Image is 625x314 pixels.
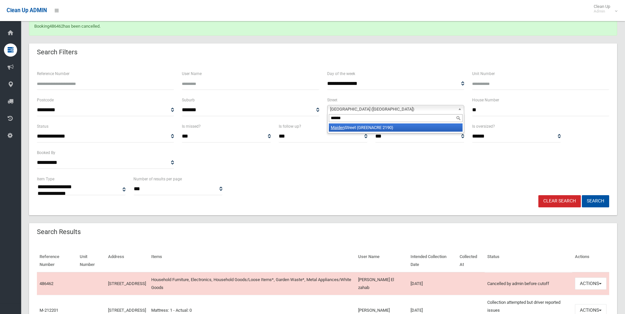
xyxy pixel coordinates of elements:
header: Search Filters [29,46,85,59]
div: Booking has been cancelled. [29,17,617,36]
label: Is follow up? [279,123,301,130]
span: Clean Up [590,4,617,14]
li: Street (GREENACRE 2190) [329,123,463,132]
th: Items [149,249,355,272]
label: Unit Number [472,70,495,77]
a: 486462 [40,281,53,286]
td: Household Furniture, Electronics, Household Goods/Loose Items*, Garden Waste*, Metal Appliances/W... [149,272,355,295]
label: Suburb [182,96,195,104]
td: [DATE] [408,272,457,295]
label: Item Type [37,175,54,183]
em: Maiden [331,125,345,130]
td: Cancelled by admin before cutoff [485,272,572,295]
button: Search [582,195,609,207]
label: Reference Number [37,70,70,77]
a: [STREET_ADDRESS] [108,281,146,286]
a: M-212201 [40,308,58,313]
label: Postcode [37,96,54,104]
label: Street [327,96,337,104]
th: Intended Collection Date [408,249,457,272]
label: Day of the week [327,70,355,77]
label: Number of results per page [133,175,182,183]
a: Clear Search [538,195,581,207]
th: Address [105,249,149,272]
th: Actions [572,249,609,272]
label: Status [37,123,48,130]
label: Is missed? [182,123,201,130]
label: Is oversized? [472,123,495,130]
th: Collected At [457,249,485,272]
a: [STREET_ADDRESS] [108,308,146,313]
button: Actions [575,277,607,290]
td: [PERSON_NAME] El zahab [355,272,408,295]
span: Clean Up ADMIN [7,7,47,13]
header: Search Results [29,225,89,238]
th: Unit Number [77,249,105,272]
label: User Name [182,70,202,77]
label: Booked By [37,149,55,156]
span: [GEOGRAPHIC_DATA] ([GEOGRAPHIC_DATA]) [330,105,455,113]
th: User Name [355,249,408,272]
th: Reference Number [37,249,77,272]
label: House Number [472,96,499,104]
th: Status [485,249,572,272]
a: 486462 [49,24,63,29]
small: Admin [594,9,610,14]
